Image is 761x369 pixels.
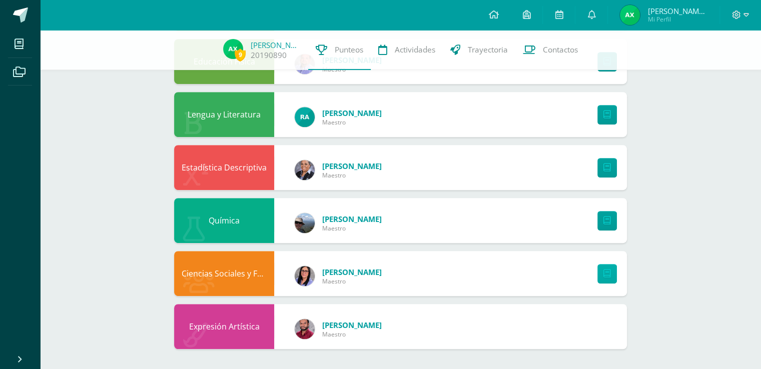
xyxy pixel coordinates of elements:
[322,214,382,224] span: [PERSON_NAME]
[395,44,435,55] span: Actividades
[371,30,443,70] a: Actividades
[295,160,315,180] img: 9e49cc04fe5cda7a3ba5b17913702b06.png
[322,277,382,285] span: Maestro
[322,171,382,179] span: Maestro
[647,15,707,23] span: Mi Perfil
[174,198,274,243] div: Química
[468,44,508,55] span: Trayectoria
[322,267,382,277] span: [PERSON_NAME]
[295,213,315,233] img: 5e952bed91828fffc449ceb1b345eddb.png
[515,30,585,70] a: Contactos
[322,320,382,330] span: [PERSON_NAME]
[647,6,707,16] span: [PERSON_NAME] [PERSON_NAME]
[620,5,640,25] img: cb27525555e4f00bd2435f44538e1500.png
[322,330,382,338] span: Maestro
[295,107,315,127] img: d166cc6b6add042c8d443786a57c7763.png
[174,92,274,137] div: Lengua y Literatura
[174,251,274,296] div: Ciencias Sociales y Formación Ciudadana
[335,44,363,55] span: Punteos
[295,319,315,339] img: 5d51c81de9bbb3fffc4019618d736967.png
[308,30,371,70] a: Punteos
[174,145,274,190] div: Estadística Descriptiva
[322,224,382,232] span: Maestro
[235,48,246,61] span: 9
[322,108,382,118] span: [PERSON_NAME]
[251,50,287,60] a: 20190890
[251,40,301,50] a: [PERSON_NAME]
[543,44,578,55] span: Contactos
[174,304,274,349] div: Expresión Artística
[322,161,382,171] span: [PERSON_NAME]
[443,30,515,70] a: Trayectoria
[295,266,315,286] img: f299a6914324fd9fb9c4d26292297a76.png
[322,118,382,126] span: Maestro
[223,39,243,59] img: cb27525555e4f00bd2435f44538e1500.png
